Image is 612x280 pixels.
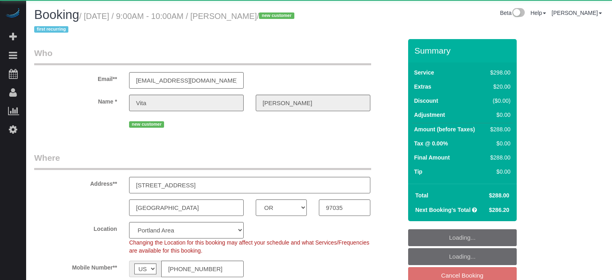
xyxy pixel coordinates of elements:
div: $288.00 [487,125,510,133]
span: Changing the Location for this booking may affect your schedule and what Services/Frequencies are... [129,239,369,254]
h3: Summary [415,46,513,55]
label: Adjustment [414,111,445,119]
div: ($0.00) [487,97,510,105]
label: Tax @ 0.00% [414,139,448,147]
div: $288.00 [487,153,510,162]
span: first recurring [34,26,68,33]
img: New interface [511,8,525,19]
label: Tip [414,168,423,176]
input: Mobile Number** [161,261,244,277]
span: $288.00 [489,192,509,199]
img: Automaid Logo [5,8,21,19]
span: $286.20 [489,207,509,213]
div: $20.00 [487,83,510,91]
label: Name * [28,95,123,106]
span: new customer [129,121,164,128]
div: $0.00 [487,168,510,176]
input: Zip Code** [319,199,370,216]
label: Discount [414,97,438,105]
legend: Where [34,152,371,170]
label: Location [28,222,123,233]
div: $0.00 [487,111,510,119]
input: Last Name** [256,95,370,111]
a: Help [530,10,546,16]
span: Booking [34,8,79,22]
label: Service [414,68,434,77]
div: $0.00 [487,139,510,147]
label: Amount (before Taxes) [414,125,475,133]
label: Mobile Number** [28,261,123,272]
div: $298.00 [487,68,510,77]
legend: Who [34,47,371,65]
strong: Next Booking's Total [415,207,471,213]
a: [PERSON_NAME] [552,10,602,16]
input: First Name** [129,95,244,111]
strong: Total [415,192,428,199]
small: / [DATE] / 9:00AM - 10:00AM / [PERSON_NAME] [34,12,297,34]
a: Beta [500,10,525,16]
label: Final Amount [414,153,450,162]
label: Extras [414,83,431,91]
span: new customer [259,12,294,19]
